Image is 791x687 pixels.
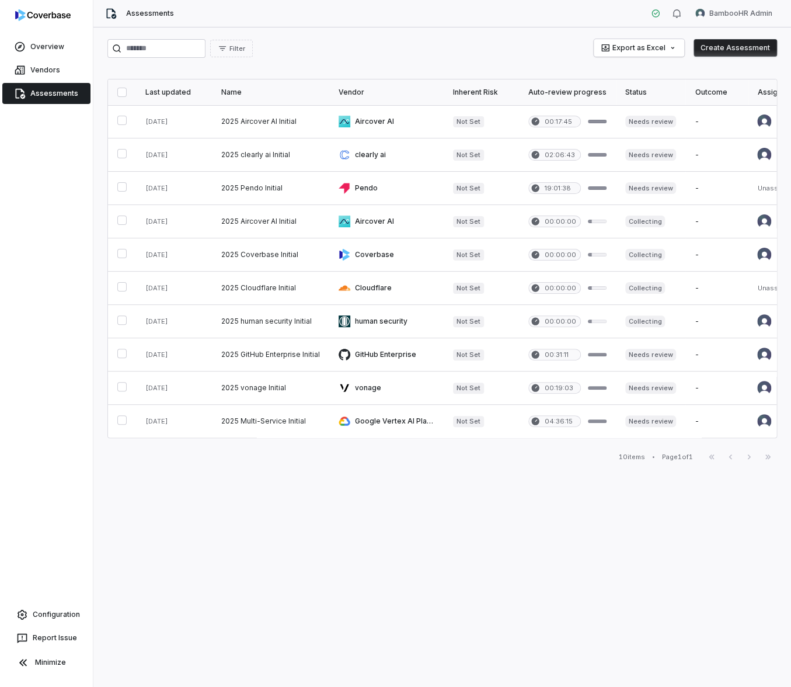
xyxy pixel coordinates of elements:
[453,88,510,97] div: Inherent Risk
[757,414,771,428] img: Suyesh Karki avatar
[685,372,748,405] td: -
[685,405,748,438] td: -
[757,148,771,162] img: Laticia Oliver avatar
[126,9,174,18] span: Assessments
[594,39,684,57] button: Export as Excel
[757,314,771,328] img: Laticia Oliver avatar
[339,88,434,97] div: Vendor
[695,9,705,18] img: BambooHR Admin avatar
[685,305,748,338] td: -
[709,9,772,18] span: BambooHR Admin
[685,338,748,372] td: -
[2,83,90,104] a: Assessments
[15,9,71,21] img: logo-D7KZi-bG.svg
[5,627,88,648] button: Report Issue
[685,238,748,272] td: -
[229,44,245,53] span: Filter
[757,348,771,362] img: Laticia Oliver avatar
[652,453,655,461] div: •
[528,88,607,97] div: Auto-review progress
[695,88,738,97] div: Outcome
[221,88,320,97] div: Name
[685,272,748,305] td: -
[688,5,779,22] button: BambooHR Admin avatarBambooHR Admin
[685,205,748,238] td: -
[5,651,88,674] button: Minimize
[685,172,748,205] td: -
[757,114,771,129] img: Suyesh Karki avatar
[625,88,676,97] div: Status
[757,248,771,262] img: Laticia Oliver avatar
[2,60,90,81] a: Vendors
[5,604,88,625] a: Configuration
[210,40,253,57] button: Filter
[685,138,748,172] td: -
[694,39,777,57] button: Create Assessment
[757,214,771,228] img: Suyesh Karki avatar
[685,105,748,138] td: -
[619,453,645,462] div: 10 items
[145,88,203,97] div: Last updated
[662,453,693,462] div: Page 1 of 1
[2,36,90,57] a: Overview
[757,381,771,395] img: Laticia Oliver avatar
